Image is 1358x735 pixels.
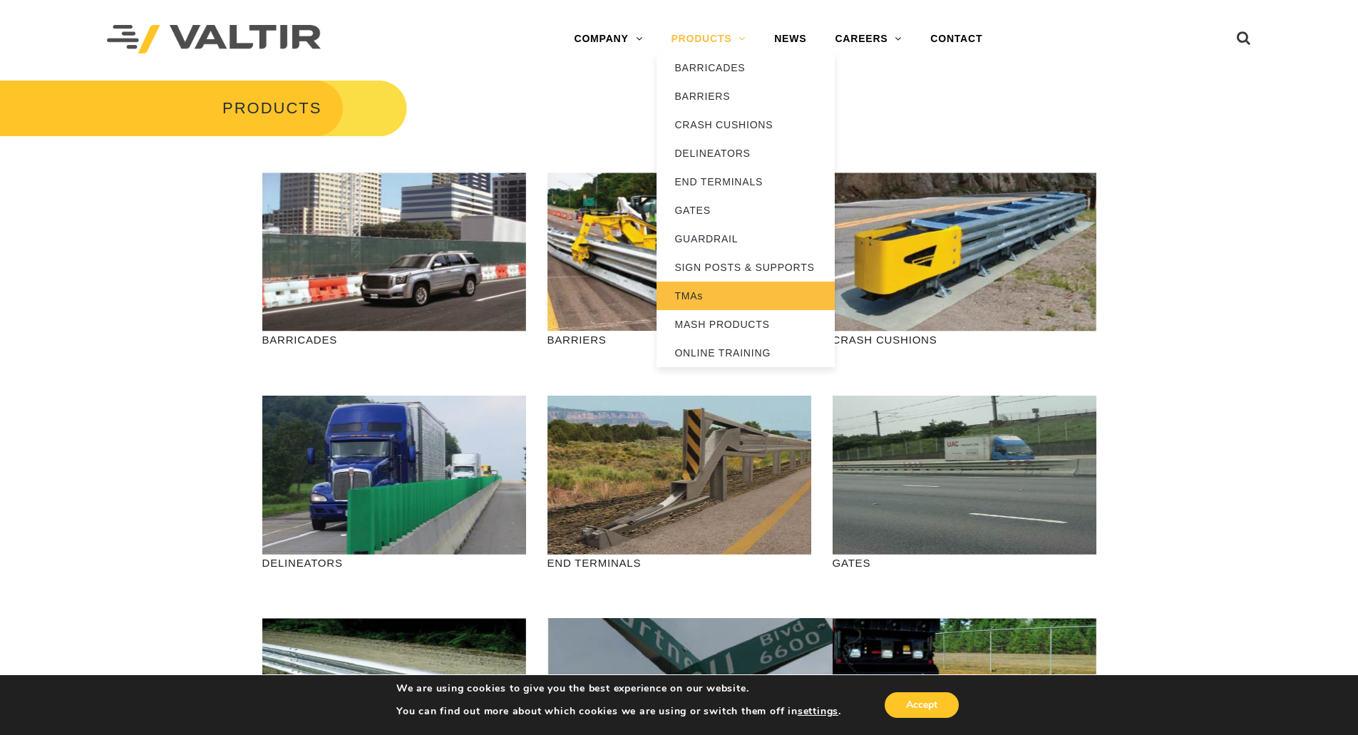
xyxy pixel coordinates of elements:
a: CAREERS [821,25,916,53]
p: DELINEATORS [262,555,526,571]
a: GUARDRAIL [657,225,835,253]
p: We are using cookies to give you the best experience on our website. [396,682,841,695]
button: settings [798,705,838,718]
button: Accept [885,692,959,718]
a: PRODUCTS [657,25,760,53]
a: CRASH CUSHIONS [657,110,835,139]
p: END TERMINALS [547,555,811,571]
a: MASH PRODUCTS [657,310,835,339]
img: Valtir [107,25,321,54]
a: SIGN POSTS & SUPPORTS [657,253,835,282]
a: CONTACT [916,25,997,53]
a: GATES [657,196,835,225]
a: COMPANY [560,25,657,53]
a: NEWS [760,25,821,53]
a: BARRIERS [657,82,835,110]
a: DELINEATORS [657,139,835,168]
p: CRASH CUSHIONS [833,331,1096,348]
p: GATES [833,555,1096,571]
p: You can find out more about which cookies we are using or switch them off in . [396,705,841,718]
a: BARRICADES [657,53,835,82]
p: BARRIERS [547,331,811,348]
p: BARRICADES [262,331,526,348]
a: ONLINE TRAINING [657,339,835,367]
a: END TERMINALS [657,168,835,196]
a: TMAs [657,282,835,310]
